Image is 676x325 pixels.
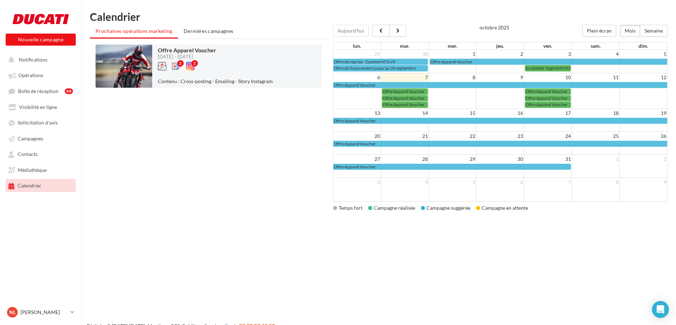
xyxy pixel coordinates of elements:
span: Campagnes [18,135,43,141]
td: 9 [619,178,667,186]
td: 27 [333,155,381,163]
a: NL [PERSON_NAME] [6,306,76,319]
span: Offre Apparel Voucher [158,47,216,53]
th: sam. [572,42,619,50]
td: 5 [429,178,476,186]
span: Boîte de réception [18,88,58,94]
div: 88 [65,88,73,94]
span: Offre Apparel Voucher [383,89,425,94]
div: Campagne suggérée [421,204,470,211]
td: 30 [476,155,524,163]
td: 12 [619,73,667,82]
div: Temps fort [333,204,362,211]
div: Campagne réalisée [368,204,415,211]
span: Médiathèque [18,167,47,173]
span: Contacts [18,151,38,157]
button: Nouvelle campagne [6,34,76,46]
a: Médiathèque [4,163,77,176]
span: Offre de reprise - Gamme MTS V4 [334,59,395,64]
a: Scrambler Nightshift MY26 [525,65,571,71]
button: Notifications [4,53,74,66]
td: 11 [572,73,619,82]
span: Visibilité en ligne [19,104,57,110]
div: 2 [191,60,198,66]
td: 9 [476,73,524,82]
span: Offre Apparel Voucher [334,164,376,169]
td: 23 [476,132,524,140]
span: Offre Apparel Voucher [334,141,376,146]
td: 29 [429,155,476,163]
td: 31 [524,155,572,163]
td: 20 [333,132,381,140]
td: 6 [476,178,524,186]
span: Offre Apparel Voucher [526,95,568,101]
a: Opérations [4,69,77,81]
div: 2 [177,60,184,66]
td: 16 [476,109,524,117]
span: Contenu : Cross-posting - Emailing - Story Instagram [158,78,273,84]
a: Offre Apparel Voucher [430,59,667,65]
a: Offre Apparel Voucher [525,101,571,108]
td: 4 [572,50,619,58]
span: Offre Apparel Voucher [383,102,425,107]
td: 1 [572,155,619,163]
span: Offre Apparel Voucher [430,59,472,64]
span: Calendrier [18,183,41,189]
td: 13 [333,109,381,117]
a: Offre de financement jusqu'au 30 septembre [333,65,428,71]
td: 6 [333,73,381,82]
td: 30 [381,50,429,58]
span: Offre de financement jusqu'au 30 septembre [334,65,416,71]
a: Offre de reprise - Gamme MTS V4 [333,59,428,65]
td: 29 [333,50,381,58]
td: 19 [619,109,667,117]
td: 25 [572,132,619,140]
td: 1 [429,50,476,58]
td: 10 [524,73,572,82]
td: 5 [619,50,667,58]
button: Plein écran [582,25,616,37]
a: Offre Apparel Voucher [333,82,667,88]
span: Offre Apparel Voucher [383,95,425,101]
span: Offre Apparel Voucher [334,118,376,123]
div: Campagne en attente [476,204,528,211]
h2: octobre 2025 [480,25,509,30]
td: 3 [333,178,381,186]
a: Offre Apparel Voucher [382,95,428,101]
td: 28 [381,155,429,163]
span: Offre Apparel Voucher [526,102,568,107]
p: [PERSON_NAME] [21,309,68,316]
a: Offre Apparel Voucher [333,118,667,124]
th: ven. [524,42,572,50]
button: Mois [620,25,640,37]
span: Sollicitation d'avis [18,120,58,126]
span: Scrambler Nightshift MY26 [526,65,576,71]
th: dim. [619,42,667,50]
td: 4 [381,178,429,186]
td: 7 [524,178,572,186]
td: 24 [524,132,572,140]
a: Offre Apparel Voucher [382,101,428,108]
a: Boîte de réception88 [4,85,77,98]
td: 17 [524,109,572,117]
td: 8 [572,178,619,186]
a: Offre Apparel Voucher [333,141,667,147]
span: NL [9,309,16,316]
td: 21 [381,132,429,140]
span: Opérations [18,72,43,79]
th: mer. [429,42,476,50]
a: Calendrier [4,179,77,192]
th: lun. [333,42,381,50]
span: Offre Apparel Voucher [334,82,376,88]
a: Sollicitation d'avis [4,116,77,129]
a: Visibilité en ligne [4,100,77,113]
td: 26 [619,132,667,140]
td: 14 [381,109,429,117]
button: Semaine [640,25,668,37]
a: Offre Apparel Voucher [333,164,571,170]
td: 8 [429,73,476,82]
td: 2 [619,155,667,163]
td: 22 [429,132,476,140]
td: 18 [572,109,619,117]
td: 3 [524,50,572,58]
